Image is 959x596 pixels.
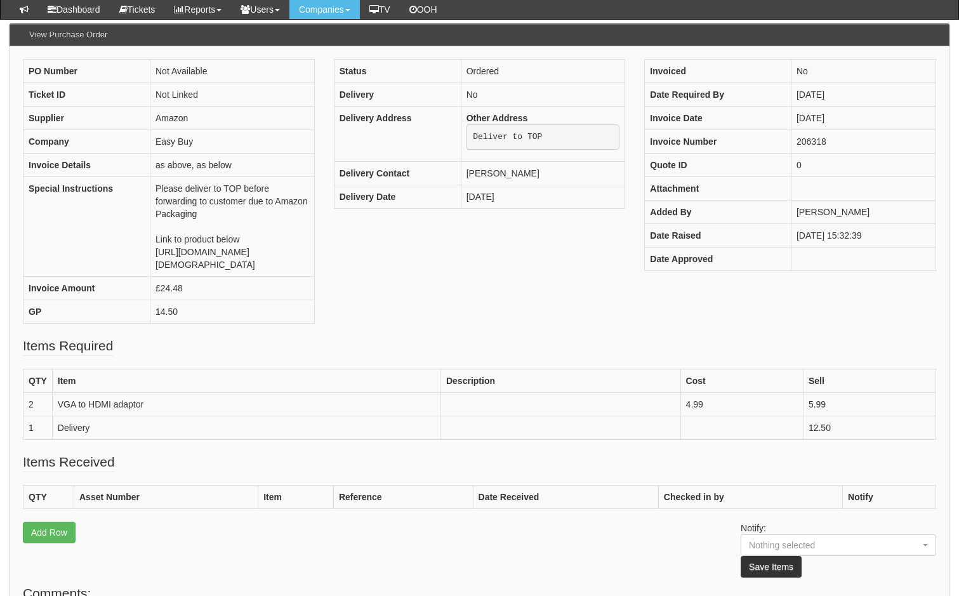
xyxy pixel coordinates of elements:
th: Delivery Address [334,107,461,162]
th: Delivery Date [334,185,461,208]
th: Item [52,369,440,393]
td: No [791,60,936,83]
th: Date Approved [645,248,791,271]
td: [DATE] [791,83,936,107]
th: Invoice Details [23,154,150,177]
th: Attachment [645,177,791,201]
th: Checked in by [658,486,842,509]
th: Added By [645,201,791,224]
button: Nothing selected [741,534,936,556]
legend: Items Received [23,453,115,472]
td: 2 [23,393,53,416]
th: Delivery [334,83,461,107]
div: Nothing selected [749,539,904,552]
h3: View Purchase Order [23,24,114,46]
th: Date Required By [645,83,791,107]
td: £24.48 [150,277,315,300]
th: Reference [333,486,473,509]
th: Ticket ID [23,83,150,107]
th: Delivery Contact [334,161,461,185]
p: Notify: [741,522,936,578]
th: QTY [23,369,53,393]
td: Amazon [150,107,315,130]
td: 1 [23,416,53,440]
td: 4.99 [680,393,803,416]
td: No [461,83,625,107]
b: Other Address [466,113,528,123]
th: Special Instructions [23,177,150,277]
td: Ordered [461,60,625,83]
td: Delivery [52,416,440,440]
td: 12.50 [803,416,936,440]
td: Easy Buy [150,130,315,154]
pre: Deliver to TOP [466,124,620,150]
button: Save Items [741,556,802,578]
th: Cost [680,369,803,393]
td: Not Linked [150,83,315,107]
th: QTY [23,486,74,509]
th: Invoice Number [645,130,791,154]
td: [PERSON_NAME] [791,201,936,224]
td: 0 [791,154,936,177]
th: Quote ID [645,154,791,177]
td: [PERSON_NAME] [461,161,625,185]
th: PO Number [23,60,150,83]
th: Sell [803,369,936,393]
td: [DATE] 15:32:39 [791,224,936,248]
td: 5.99 [803,393,936,416]
th: Company [23,130,150,154]
a: Add Row [23,522,76,543]
td: 14.50 [150,300,315,324]
th: Asset Number [74,486,258,509]
td: [DATE] [791,107,936,130]
td: VGA to HDMI adaptor [52,393,440,416]
th: Supplier [23,107,150,130]
th: Invoice Amount [23,277,150,300]
th: Date Raised [645,224,791,248]
th: Invoice Date [645,107,791,130]
th: Notify [843,486,936,509]
th: Date Received [473,486,658,509]
th: Item [258,486,334,509]
td: as above, as below [150,154,315,177]
th: Invoiced [645,60,791,83]
td: Not Available [150,60,315,83]
td: 206318 [791,130,936,154]
td: [DATE] [461,185,625,208]
td: Please deliver to TOP before forwarding to customer due to Amazon Packaging Link to product below... [150,177,315,277]
th: Status [334,60,461,83]
th: Description [440,369,680,393]
legend: Items Required [23,336,113,356]
th: GP [23,300,150,324]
